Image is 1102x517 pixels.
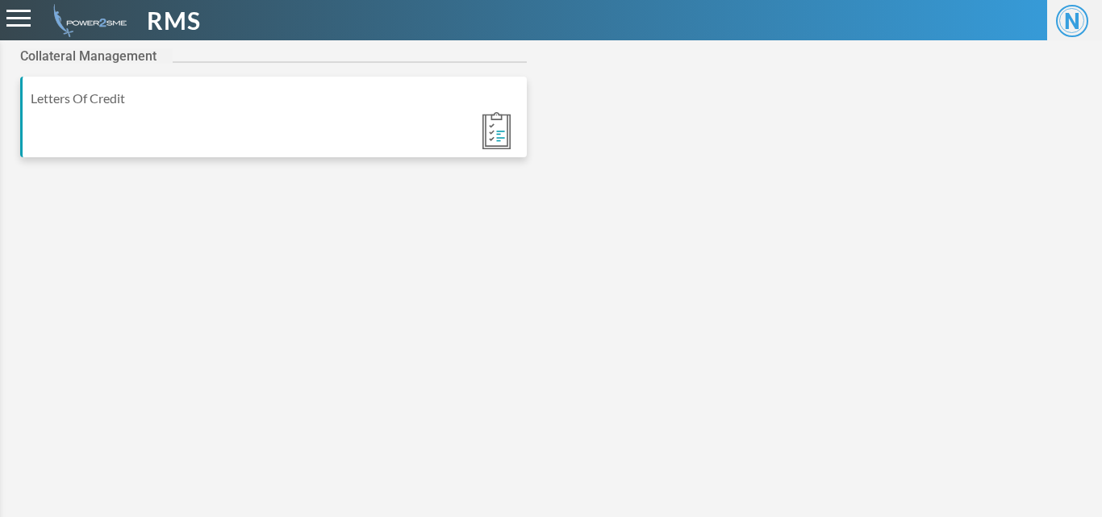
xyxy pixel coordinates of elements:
img: Module_ic [482,112,511,149]
img: admin [47,4,127,37]
h2: Collateral Management [20,48,173,64]
span: RMS [147,2,201,39]
span: N [1056,5,1088,37]
div: Letters Of Credit [31,89,519,108]
a: Letters Of Credit Module_ic [20,77,527,173]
